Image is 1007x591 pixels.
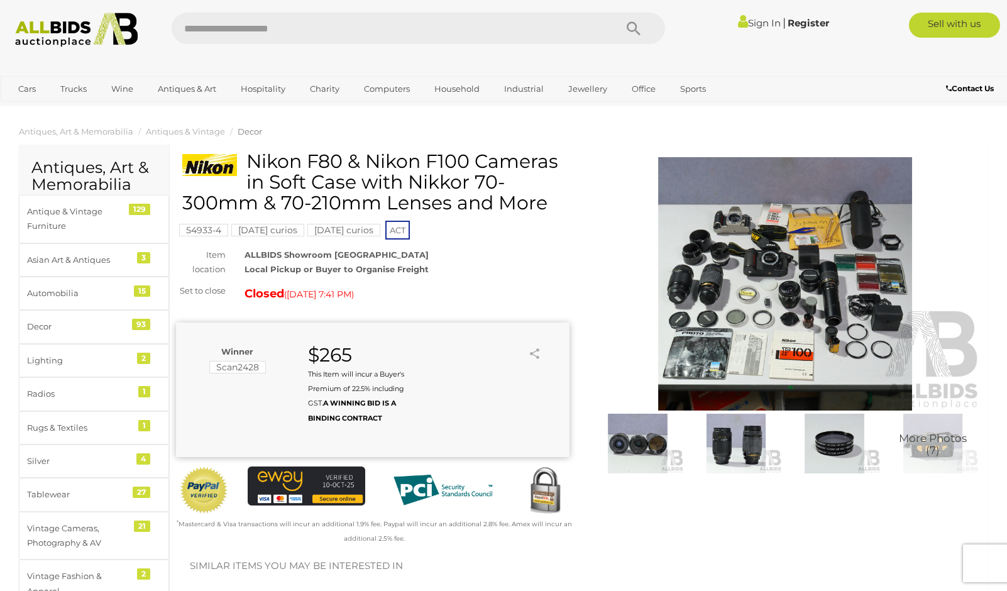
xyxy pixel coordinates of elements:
[887,414,979,473] a: More Photos(7)
[134,521,150,532] div: 21
[624,79,664,99] a: Office
[19,277,169,310] a: Automobilia 15
[10,99,116,120] a: [GEOGRAPHIC_DATA]
[287,289,351,300] span: [DATE] 7:41 PM
[302,79,348,99] a: Charity
[245,264,429,274] strong: Local Pickup or Buyer to Organise Freight
[308,343,352,367] strong: $265
[182,151,566,213] h1: Nikon F80 & Nikon F100 Cameras in Soft Case with Nikkor 70-300mm & 70-210mm Lenses and More
[136,453,150,465] div: 4
[356,79,418,99] a: Computers
[385,221,410,240] span: ACT
[307,225,380,235] a: [DATE] curios
[27,454,131,468] div: Silver
[27,286,131,301] div: Automobilia
[520,467,570,516] img: Secured by Rapid SSL
[134,285,150,297] div: 15
[27,253,131,267] div: Asian Art & Antiques
[167,284,235,298] div: Set to close
[137,568,150,580] div: 2
[103,79,141,99] a: Wine
[19,195,169,243] a: Antique & Vintage Furniture 129
[177,520,572,543] small: Mastercard & Visa transactions will incur an additional 1.9% fee. Paypal will incur an additional...
[384,467,502,514] img: PCI DSS compliant
[238,126,262,136] a: Decor
[426,79,488,99] a: Household
[146,126,225,136] a: Antiques & Vintage
[245,287,284,301] strong: Closed
[52,79,95,99] a: Trucks
[27,487,131,502] div: Tablewear
[27,353,131,368] div: Lighting
[27,421,131,435] div: Rugs & Textiles
[133,487,150,498] div: 27
[190,561,968,572] h2: Similar items you may be interested in
[179,225,228,235] a: 54933-4
[233,79,294,99] a: Hospitality
[31,159,157,194] h2: Antiques, Art & Memorabilia
[132,319,150,330] div: 93
[788,414,881,473] img: Nikon F80 & Nikon F100 Cameras in Soft Case with Nikkor 70-300mm & 70-210mm Lenses and More
[19,512,169,560] a: Vintage Cameras, Photography & AV 21
[137,252,150,263] div: 3
[19,445,169,478] a: Silver 4
[738,17,781,29] a: Sign In
[19,310,169,343] a: Decor 93
[19,377,169,411] a: Radios 1
[150,79,224,99] a: Antiques & Art
[783,16,786,30] span: |
[284,289,354,299] span: ( )
[27,521,131,551] div: Vintage Cameras, Photography & AV
[182,154,237,176] img: Nikon F80 & Nikon F100 Cameras in Soft Case with Nikkor 70-300mm & 70-210mm Lenses and More
[27,319,131,334] div: Decor
[308,370,404,423] small: This Item will incur a Buyer's Premium of 22.5% including GST.
[602,13,665,44] button: Search
[27,204,131,234] div: Antique & Vintage Furniture
[788,17,829,29] a: Register
[496,79,552,99] a: Industrial
[167,248,235,277] div: Item location
[909,13,1000,38] a: Sell with us
[19,478,169,511] a: Tablewear 27
[19,243,169,277] a: Asian Art & Antiques 3
[946,82,997,96] a: Contact Us
[307,224,380,236] mark: [DATE] curios
[308,399,396,422] b: A WINNING BID IS A BINDING CONTRACT
[560,79,615,99] a: Jewellery
[690,414,783,473] img: Nikon F80 & Nikon F100 Cameras in Soft Case with Nikkor 70-300mm & 70-210mm Lenses and More
[19,126,133,136] a: Antiques, Art & Memorabilia
[138,386,150,397] div: 1
[129,204,150,215] div: 129
[221,346,253,356] b: Winner
[511,346,524,358] li: Watch this item
[672,79,714,99] a: Sports
[19,411,169,445] a: Rugs & Textiles 1
[887,414,979,473] img: Nikon F80 & Nikon F100 Cameras in Soft Case with Nikkor 70-300mm & 70-210mm Lenses and More
[592,414,684,473] img: Nikon F80 & Nikon F100 Cameras in Soft Case with Nikkor 70-300mm & 70-210mm Lenses and More
[179,224,228,236] mark: 54933-4
[19,344,169,377] a: Lighting 2
[8,13,145,47] img: Allbids.com.au
[10,79,44,99] a: Cars
[137,353,150,364] div: 2
[588,157,982,411] img: Nikon F80 & Nikon F100 Cameras in Soft Case with Nikkor 70-300mm & 70-210mm Lenses and More
[245,250,429,260] strong: ALLBIDS Showroom [GEOGRAPHIC_DATA]
[209,361,266,373] mark: Scan2428
[899,433,967,456] span: More Photos (7)
[231,225,304,235] a: [DATE] curios
[179,467,229,514] img: Official PayPal Seal
[248,467,365,505] img: eWAY Payment Gateway
[946,84,994,93] b: Contact Us
[27,387,131,401] div: Radios
[138,420,150,431] div: 1
[231,224,304,236] mark: [DATE] curios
